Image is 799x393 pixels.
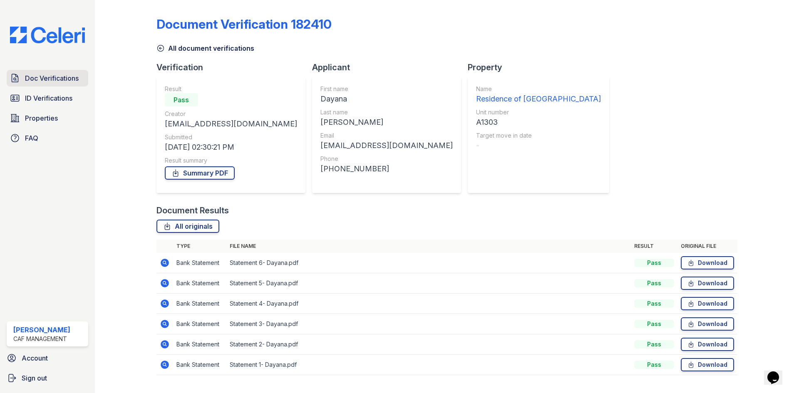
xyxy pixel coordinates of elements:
th: Result [631,240,677,253]
div: Pass [634,320,674,328]
div: First name [320,85,453,93]
td: Statement 4- Dayana.pdf [226,294,631,314]
a: Account [3,350,92,366]
div: Phone [320,155,453,163]
a: Download [681,256,734,269]
img: CE_Logo_Blue-a8612792a0a2168367f1c8372b55b34899dd931a85d93a1a3d3e32e68fde9ad4.png [3,27,92,43]
a: ID Verifications [7,90,88,106]
div: CAF Management [13,335,70,343]
div: Dayana [320,93,453,105]
div: Residence of [GEOGRAPHIC_DATA] [476,93,601,105]
a: Sign out [3,370,92,386]
span: Doc Verifications [25,73,79,83]
a: Summary PDF [165,166,235,180]
div: Document Results [156,205,229,216]
div: Document Verification 182410 [156,17,332,32]
div: Unit number [476,108,601,116]
span: Properties [25,113,58,123]
div: A1303 [476,116,601,128]
div: Pass [634,279,674,287]
a: Properties [7,110,88,126]
a: All originals [156,220,219,233]
td: Statement 6- Dayana.pdf [226,253,631,273]
td: Bank Statement [173,355,226,375]
td: Statement 3- Dayana.pdf [226,314,631,334]
div: Result summary [165,156,297,165]
div: [PHONE_NUMBER] [320,163,453,175]
td: Bank Statement [173,273,226,294]
span: FAQ [25,133,38,143]
span: ID Verifications [25,93,72,103]
td: Statement 5- Dayana.pdf [226,273,631,294]
a: Download [681,297,734,310]
td: Bank Statement [173,314,226,334]
td: Bank Statement [173,253,226,273]
div: Pass [634,259,674,267]
a: FAQ [7,130,88,146]
div: Target move in date [476,131,601,140]
a: Download [681,338,734,351]
td: Statement 1- Dayana.pdf [226,355,631,375]
a: All document verifications [156,43,254,53]
div: Email [320,131,453,140]
div: [DATE] 02:30:21 PM [165,141,297,153]
span: Account [22,353,48,363]
td: Bank Statement [173,294,226,314]
th: Original file [677,240,737,253]
a: Download [681,317,734,331]
a: Download [681,277,734,290]
div: - [476,140,601,151]
a: Name Residence of [GEOGRAPHIC_DATA] [476,85,601,105]
div: Applicant [312,62,468,73]
div: [EMAIL_ADDRESS][DOMAIN_NAME] [320,140,453,151]
div: Pass [634,340,674,349]
div: Last name [320,108,453,116]
div: Property [468,62,616,73]
th: Type [173,240,226,253]
iframe: chat widget [764,360,791,385]
div: [PERSON_NAME] [13,325,70,335]
a: Download [681,358,734,371]
td: Bank Statement [173,334,226,355]
div: Pass [634,361,674,369]
div: Pass [634,299,674,308]
div: Name [476,85,601,93]
div: Pass [165,93,198,106]
a: Doc Verifications [7,70,88,87]
div: Submitted [165,133,297,141]
th: File name [226,240,631,253]
div: Verification [156,62,312,73]
td: Statement 2- Dayana.pdf [226,334,631,355]
div: [EMAIL_ADDRESS][DOMAIN_NAME] [165,118,297,130]
div: Creator [165,110,297,118]
div: [PERSON_NAME] [320,116,453,128]
span: Sign out [22,373,47,383]
div: Result [165,85,297,93]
